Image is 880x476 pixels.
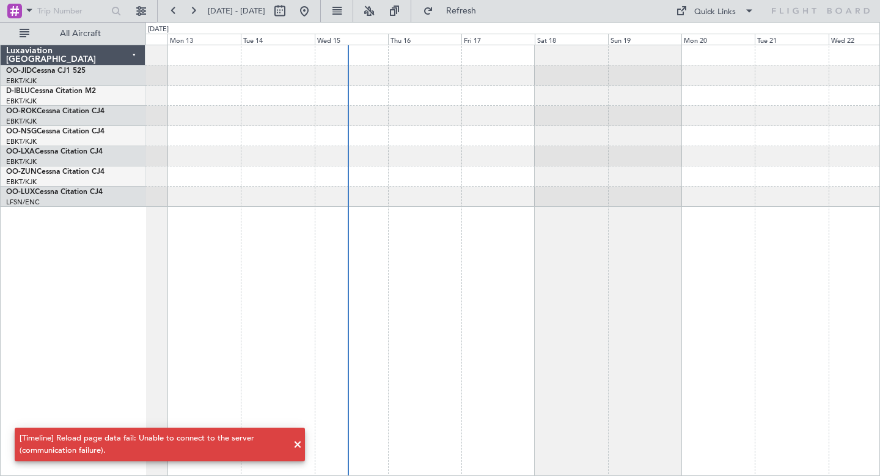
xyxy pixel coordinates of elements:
a: EBKT/KJK [6,137,37,146]
span: Refresh [436,7,487,15]
div: Mon 13 [167,34,241,45]
span: OO-ROK [6,108,37,115]
a: OO-LUXCessna Citation CJ4 [6,188,103,196]
a: OO-LXACessna Citation CJ4 [6,148,103,155]
a: EBKT/KJK [6,177,37,187]
span: OO-NSG [6,128,37,135]
a: OO-ZUNCessna Citation CJ4 [6,168,105,176]
a: OO-JIDCessna CJ1 525 [6,67,86,75]
a: OO-ROKCessna Citation CJ4 [6,108,105,115]
a: OO-NSGCessna Citation CJ4 [6,128,105,135]
span: [DATE] - [DATE] [208,6,265,17]
a: EBKT/KJK [6,76,37,86]
a: LFSN/ENC [6,198,40,207]
div: Mon 20 [681,34,755,45]
div: [Timeline] Reload page data fail: Unable to connect to the server (communication failure). [20,433,287,456]
span: OO-ZUN [6,168,37,176]
a: D-IBLUCessna Citation M2 [6,87,96,95]
button: All Aircraft [13,24,133,43]
div: Fri 17 [461,34,535,45]
div: Wed 15 [315,34,388,45]
div: Sun 19 [608,34,681,45]
div: [DATE] [148,24,169,35]
div: Tue 21 [755,34,828,45]
div: Sat 18 [535,34,608,45]
span: OO-LXA [6,148,35,155]
a: EBKT/KJK [6,117,37,126]
div: Tue 14 [241,34,314,45]
span: OO-LUX [6,188,35,196]
div: Thu 16 [388,34,461,45]
a: EBKT/KJK [6,97,37,106]
span: D-IBLU [6,87,30,95]
button: Quick Links [670,1,760,21]
input: Trip Number [37,2,108,20]
button: Refresh [417,1,491,21]
a: EBKT/KJK [6,157,37,166]
span: OO-JID [6,67,32,75]
span: All Aircraft [32,29,129,38]
div: Quick Links [694,6,736,18]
